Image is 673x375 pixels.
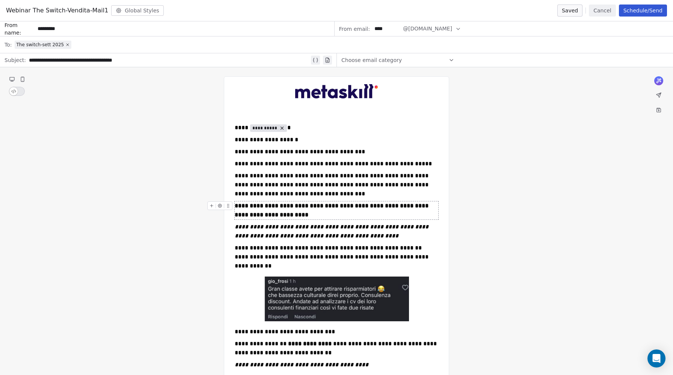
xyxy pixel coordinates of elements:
button: Schedule/Send [619,5,667,17]
span: To: [5,41,12,48]
span: From name: [5,21,35,36]
span: From email: [339,25,370,33]
span: The switch-sett 2025 [16,42,64,48]
div: Open Intercom Messenger [647,349,665,367]
button: Global Styles [111,5,164,16]
button: Saved [557,5,582,17]
button: Cancel [589,5,616,17]
span: Webinar The Switch-Vendita-Mail1 [6,6,108,15]
span: Choose email category [341,56,402,64]
span: @[DOMAIN_NAME] [403,25,452,33]
span: Subject: [5,56,26,66]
